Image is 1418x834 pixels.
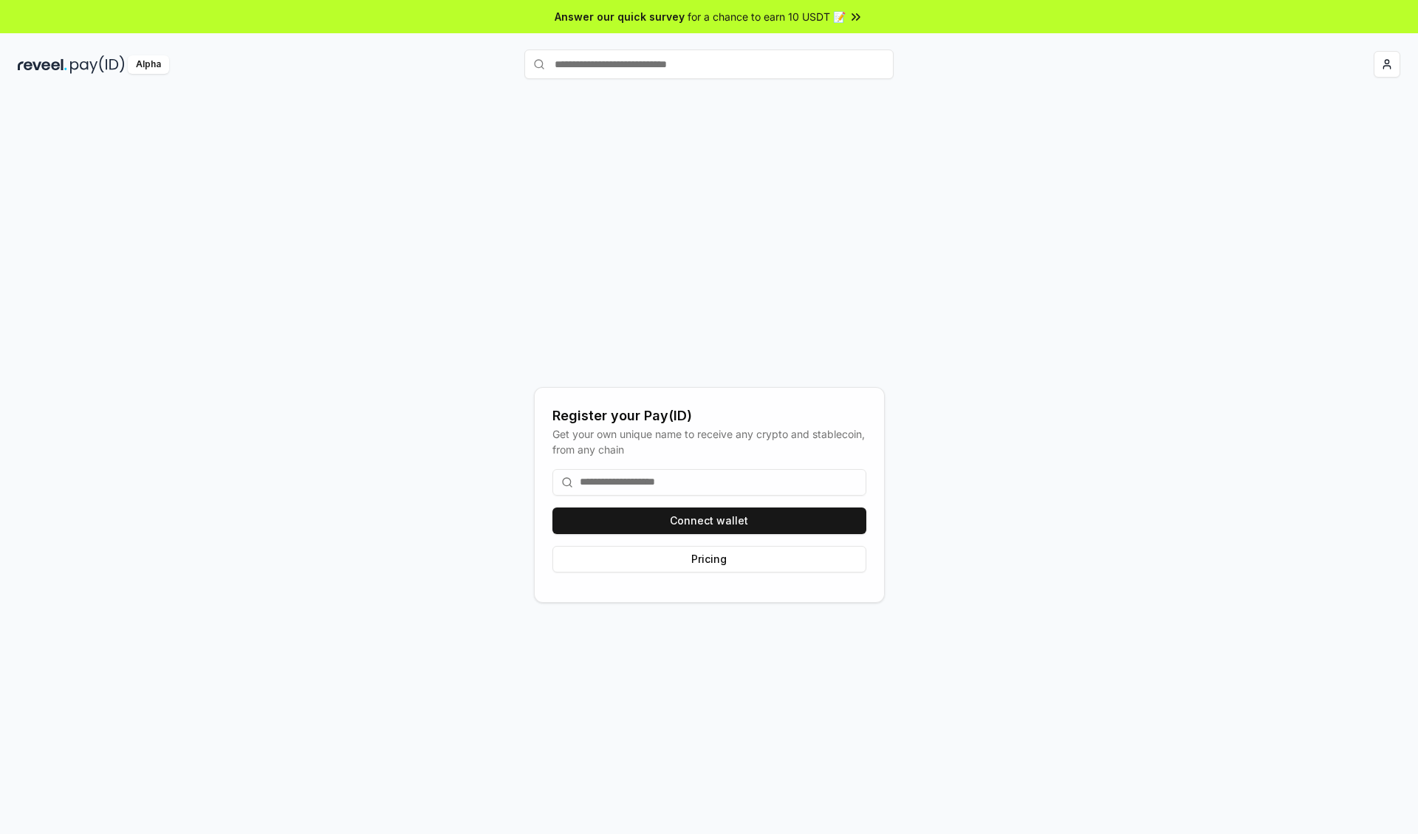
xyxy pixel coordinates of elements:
button: Pricing [552,546,866,572]
span: Answer our quick survey [555,9,685,24]
img: pay_id [70,55,125,74]
span: for a chance to earn 10 USDT 📝 [688,9,846,24]
div: Get your own unique name to receive any crypto and stablecoin, from any chain [552,426,866,457]
img: reveel_dark [18,55,67,74]
button: Connect wallet [552,507,866,534]
div: Register your Pay(ID) [552,406,866,426]
div: Alpha [128,55,169,74]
